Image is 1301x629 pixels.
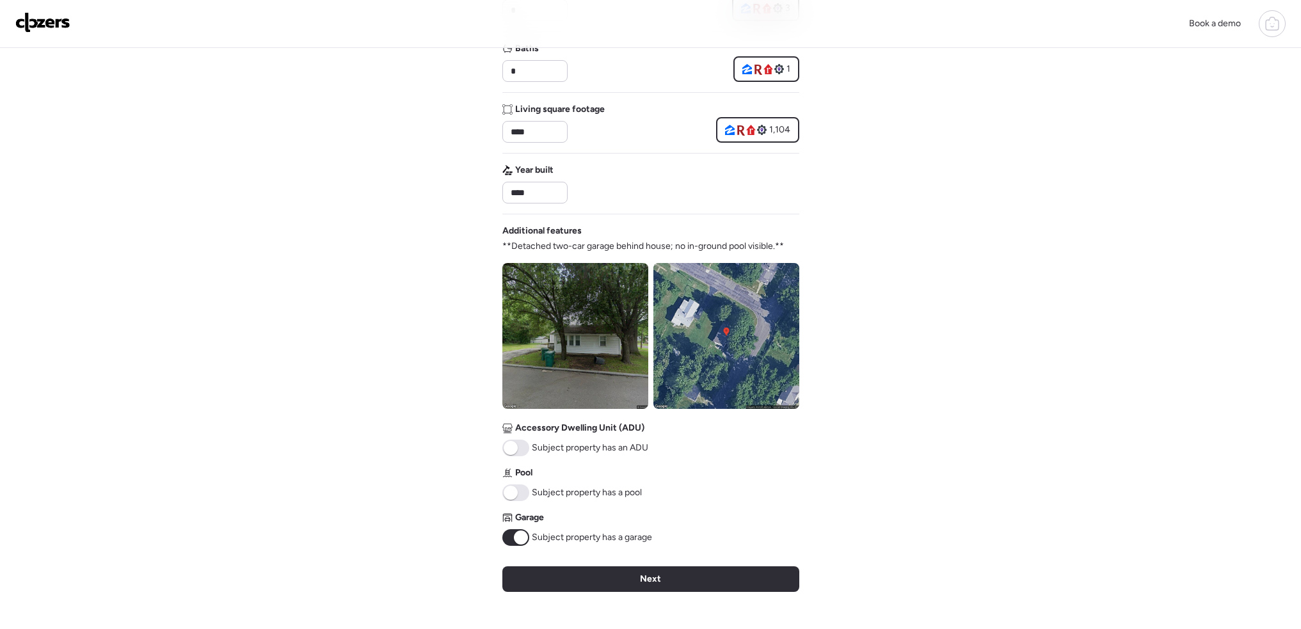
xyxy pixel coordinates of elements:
span: Baths [515,42,539,55]
span: Accessory Dwelling Unit (ADU) [515,422,644,434]
img: Logo [15,12,70,33]
span: Pool [515,466,532,479]
span: Subject property has a pool [532,486,642,499]
span: **Detached two-car garage behind house; no in-ground pool visible.** [502,240,784,253]
span: 1,104 [769,123,790,136]
span: Subject property has a garage [532,531,652,544]
span: Year built [515,164,554,177]
span: Subject property has an ADU [532,442,648,454]
span: Book a demo [1189,18,1241,29]
span: Garage [515,511,544,524]
span: Living square footage [515,103,605,116]
span: Additional features [502,225,582,237]
span: Next [640,573,661,585]
span: 1 [786,63,790,76]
